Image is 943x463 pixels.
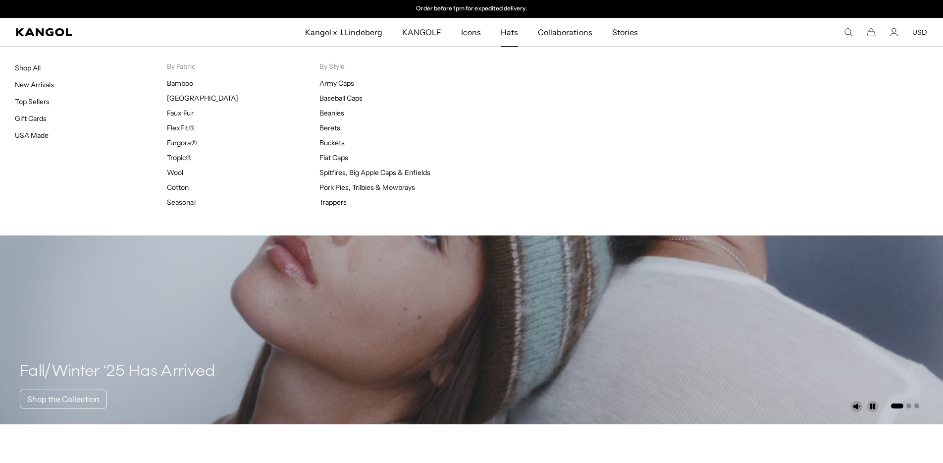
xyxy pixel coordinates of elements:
span: KANGOLF [402,18,441,47]
a: Tropic® [167,153,192,162]
a: Shop All [15,63,41,72]
a: Bamboo [167,79,193,88]
a: Icons [451,18,491,47]
div: 2 of 2 [369,5,574,13]
h4: Fall/Winter ‘25 Has Arrived [20,362,215,382]
a: Pork Pies, Trilbies & Mowbrays [319,183,416,192]
span: Collaborations [538,18,592,47]
button: Go to slide 3 [914,404,919,408]
a: Seasonal [167,198,195,207]
slideshow-component: Announcement bar [369,5,574,13]
div: Announcement [369,5,574,13]
a: Gift Cards [15,114,47,123]
a: [GEOGRAPHIC_DATA] [167,94,238,103]
button: Cart [867,28,876,37]
a: Buckets [319,138,345,147]
a: Kangol x J.Lindeberg [295,18,392,47]
ul: Select a slide to show [890,402,919,409]
p: By Style [319,62,471,71]
a: Faux Fur [167,109,193,117]
summary: Search here [844,28,853,37]
a: FlexFit® [167,123,194,132]
span: Icons [461,18,481,47]
p: Order before 1pm for expedited delivery. [416,5,526,13]
a: Hats [491,18,528,47]
a: Shop the Collection [20,390,107,408]
a: Army Caps [319,79,354,88]
a: Spitfires, Big Apple Caps & Enfields [319,168,430,177]
a: Furgora® [167,138,197,147]
a: KANGOLF [392,18,451,47]
button: USD [912,28,927,37]
a: New Arrivals [15,80,54,89]
span: Kangol x J.Lindeberg [305,18,382,47]
a: Top Sellers [15,97,50,106]
a: Beanies [319,109,344,117]
p: By Fabric [167,62,319,71]
a: Cotton [167,183,189,192]
button: Unmute [851,401,863,412]
a: Kangol [16,28,202,36]
a: USA Made [15,131,49,140]
a: Trappers [319,198,347,207]
a: Collaborations [528,18,602,47]
a: Berets [319,123,340,132]
span: Hats [501,18,518,47]
a: Flat Caps [319,153,348,162]
a: Account [890,28,898,37]
button: Go to slide 1 [891,404,903,408]
button: Pause [867,401,879,412]
a: Wool [167,168,183,177]
a: Stories [602,18,648,47]
a: Baseball Caps [319,94,363,103]
button: Go to slide 2 [906,404,911,408]
span: Stories [612,18,638,47]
